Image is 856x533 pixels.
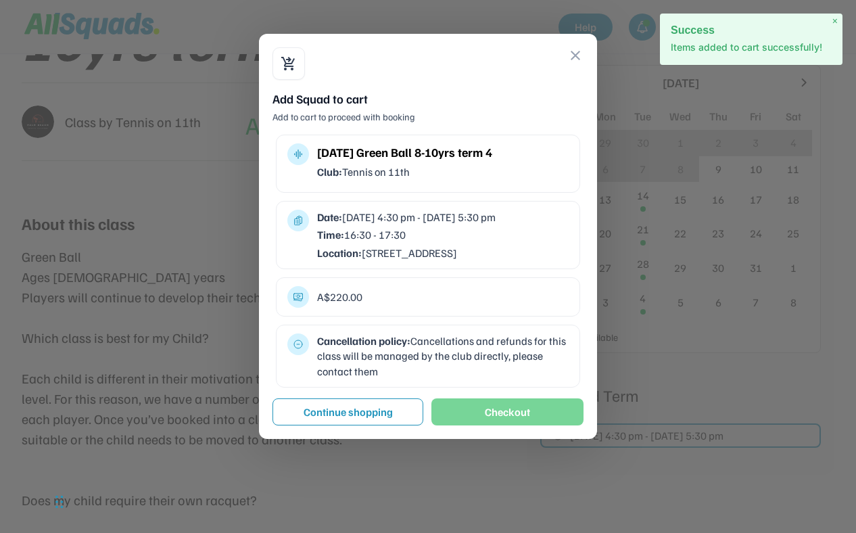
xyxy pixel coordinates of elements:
[317,334,410,348] strong: Cancellation policy:
[431,398,584,425] button: Checkout
[317,246,569,260] div: [STREET_ADDRESS]
[671,41,832,54] p: Items added to cart successfully!
[317,164,569,179] div: Tennis on 11th
[567,47,584,64] button: close
[272,398,423,425] button: Continue shopping
[317,289,569,304] div: A$220.00
[317,210,569,225] div: [DATE] 4:30 pm - [DATE] 5:30 pm
[317,227,569,242] div: 16:30 - 17:30
[272,91,584,108] div: Add Squad to cart
[317,246,362,260] strong: Location:
[832,16,838,27] span: ×
[272,110,584,124] div: Add to cart to proceed with booking
[293,149,304,160] button: multitrack_audio
[317,165,342,179] strong: Club:
[281,55,297,72] button: shopping_cart_checkout
[671,24,832,36] h2: Success
[317,228,344,241] strong: Time:
[317,333,569,379] div: Cancellations and refunds for this class will be managed by the club directly, please contact them
[317,210,342,224] strong: Date:
[317,143,569,162] div: [DATE] Green Ball 8-10yrs term 4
